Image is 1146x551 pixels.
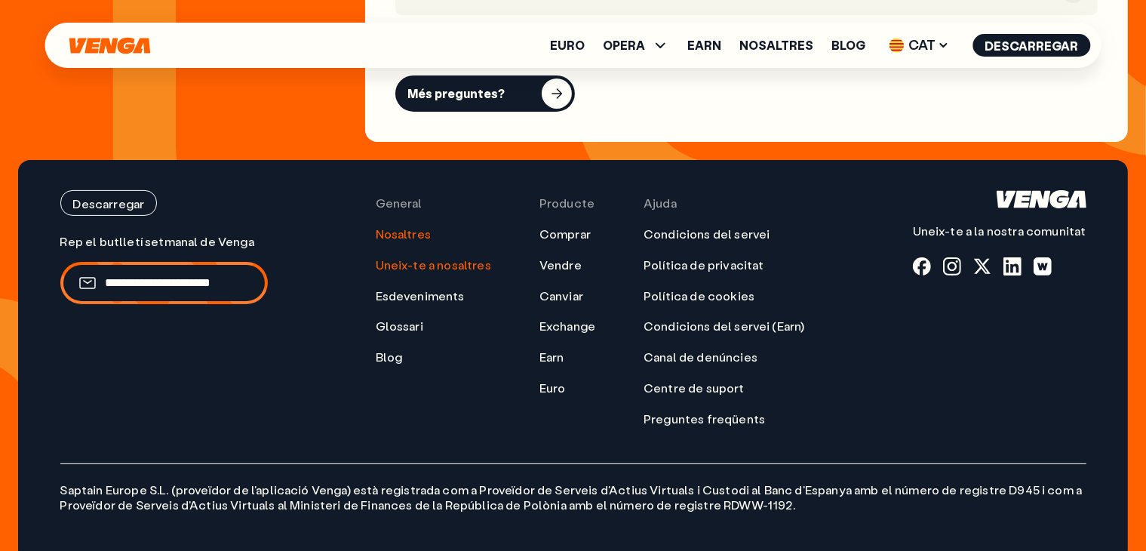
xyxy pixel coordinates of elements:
a: Earn [688,39,722,51]
a: linkedin [1003,257,1022,275]
button: Més preguntes? [395,75,575,112]
button: Descarregar [973,34,1091,57]
a: Descarregar [60,190,268,216]
a: Glossari [376,319,423,334]
a: Vendre [539,257,582,273]
a: Condicions del servei [644,226,770,242]
span: Producte [539,195,595,211]
p: Rep el butlletí setmanal de Venga [60,234,268,250]
a: Política de privacitat [644,257,764,273]
a: Preguntes freqüents [644,411,765,427]
svg: Inici [997,190,1086,208]
a: instagram [943,257,961,275]
a: Exchange [539,319,595,334]
p: Saptain Europe S.L. (proveïdor de l'aplicació Venga) està registrada com a Proveïdor de Serveis d... [60,463,1086,514]
a: warpcast [1034,257,1052,275]
a: Condicions del servei (Earn) [644,319,804,334]
a: Nosaltres [376,226,431,242]
span: OPERA [604,39,646,51]
button: Descarregar [60,190,158,216]
span: Ajuda [644,195,677,211]
span: General [376,195,422,211]
a: Euro [539,380,566,396]
a: Euro [551,39,585,51]
a: Canal de denúncies [644,349,757,365]
svg: Inici [68,37,152,54]
a: Comprar [539,226,591,242]
a: Política de cookies [644,288,754,304]
a: Canviar [539,288,583,304]
a: Blog [832,39,866,51]
a: fb [913,257,931,275]
span: OPERA [604,36,670,54]
a: Centre de suport [644,380,745,396]
a: Nosaltres [740,39,814,51]
a: Earn [539,349,564,365]
div: Més preguntes? [407,86,505,101]
span: CAT [884,33,955,57]
a: x [973,257,991,275]
a: Esdeveniments [376,288,465,304]
img: flag-cat [889,38,905,53]
a: Blog [376,349,403,365]
a: Uneix-te a nosaltres [376,257,491,273]
p: Uneix-te a la nostra comunitat [913,223,1086,239]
